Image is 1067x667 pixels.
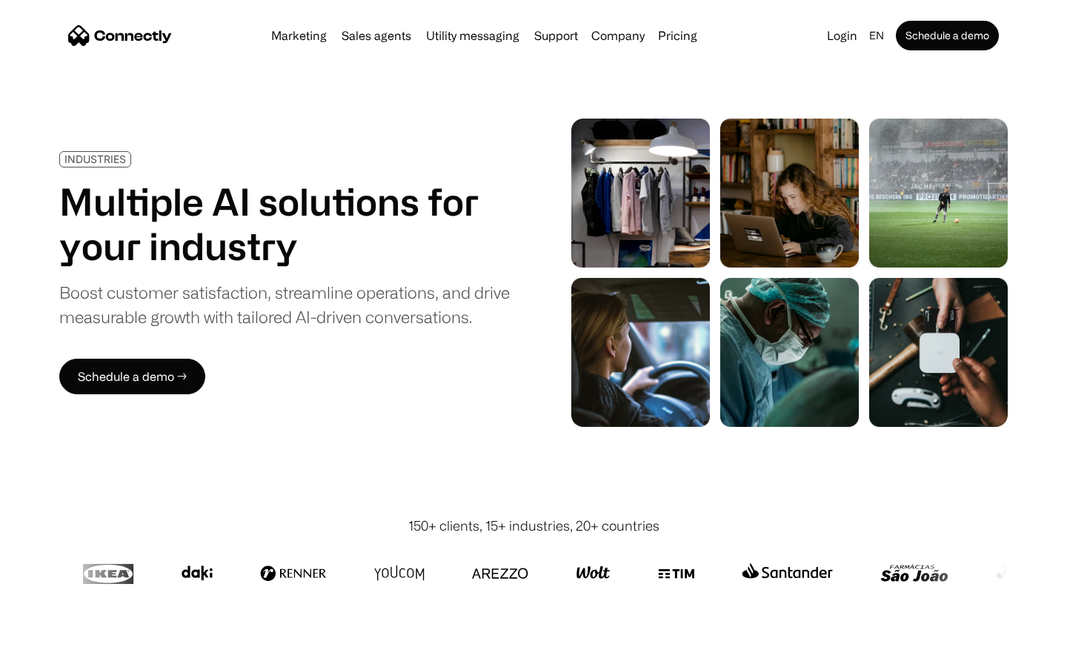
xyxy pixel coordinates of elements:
div: 150+ clients, 15+ industries, 20+ countries [408,516,659,536]
a: Login [821,25,863,46]
div: Company [591,25,645,46]
a: Pricing [652,30,703,42]
div: en [869,25,884,46]
a: Schedule a demo → [59,359,205,394]
a: Support [528,30,584,42]
a: Schedule a demo [896,21,999,50]
ul: Language list [30,641,89,662]
h1: Multiple AI solutions for your industry [59,179,510,268]
a: Sales agents [336,30,417,42]
aside: Language selected: English [15,640,89,662]
div: INDUSTRIES [64,153,126,165]
a: Marketing [265,30,333,42]
a: Utility messaging [420,30,525,42]
div: Boost customer satisfaction, streamline operations, and drive measurable growth with tailored AI-... [59,280,510,329]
